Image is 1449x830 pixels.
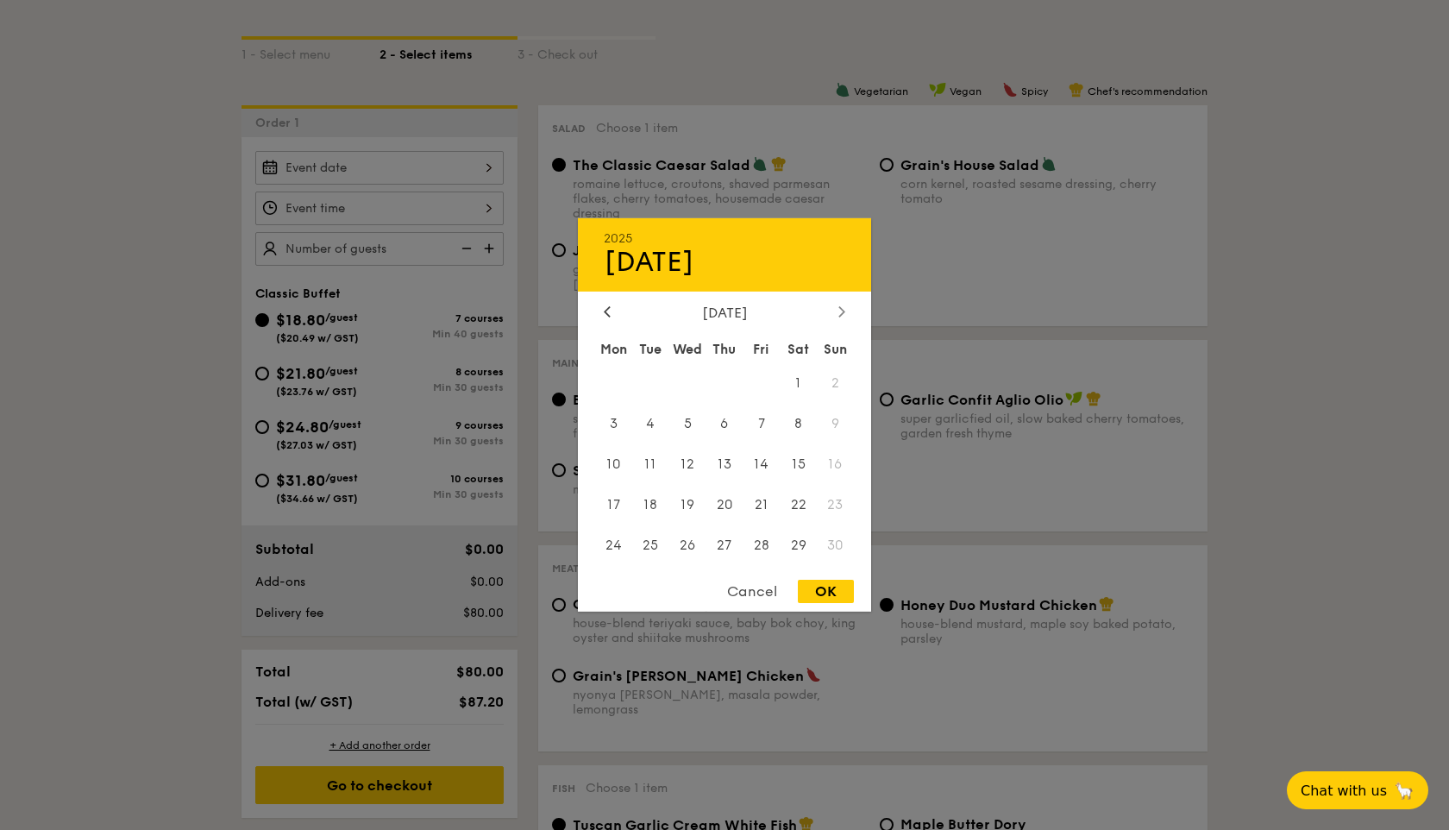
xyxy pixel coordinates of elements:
[604,305,845,321] div: [DATE]
[706,406,743,443] span: 6
[780,406,817,443] span: 8
[632,406,669,443] span: 4
[798,580,854,603] div: OK
[743,446,780,483] span: 14
[1287,771,1428,809] button: Chat with us🦙
[595,334,632,365] div: Mon
[632,334,669,365] div: Tue
[595,486,632,523] span: 17
[595,446,632,483] span: 10
[780,486,817,523] span: 22
[1301,783,1387,799] span: Chat with us
[669,334,706,365] div: Wed
[669,446,706,483] span: 12
[780,334,817,365] div: Sat
[632,526,669,563] span: 25
[669,406,706,443] span: 5
[595,526,632,563] span: 24
[817,446,854,483] span: 16
[706,446,743,483] span: 13
[706,526,743,563] span: 27
[632,486,669,523] span: 18
[780,365,817,402] span: 1
[706,334,743,365] div: Thu
[632,446,669,483] span: 11
[604,231,845,246] div: 2025
[743,406,780,443] span: 7
[669,526,706,563] span: 26
[817,406,854,443] span: 9
[743,334,780,365] div: Fri
[706,486,743,523] span: 20
[743,526,780,563] span: 28
[743,486,780,523] span: 21
[669,486,706,523] span: 19
[817,365,854,402] span: 2
[710,580,794,603] div: Cancel
[1394,781,1414,801] span: 🦙
[604,246,845,279] div: [DATE]
[595,406,632,443] span: 3
[780,446,817,483] span: 15
[817,526,854,563] span: 30
[780,526,817,563] span: 29
[817,334,854,365] div: Sun
[817,486,854,523] span: 23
